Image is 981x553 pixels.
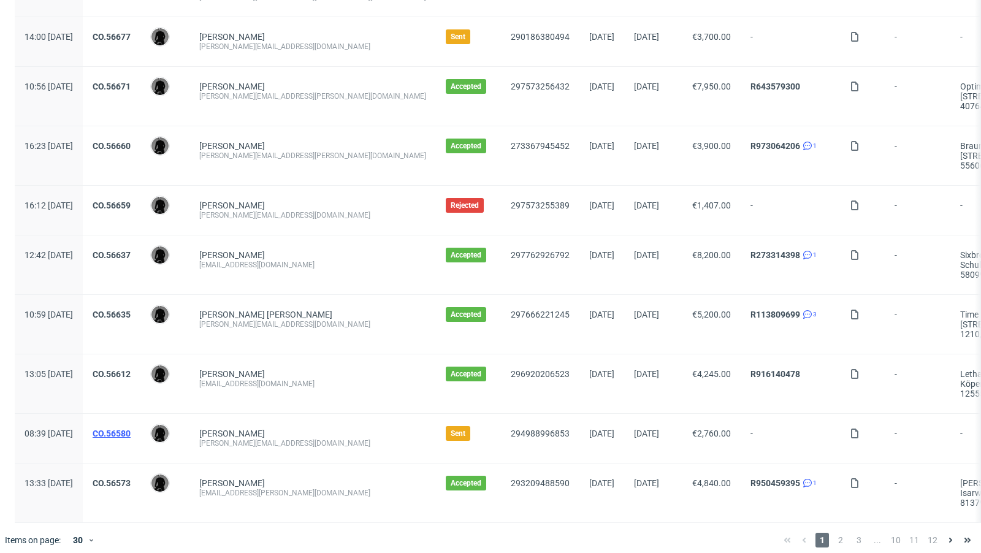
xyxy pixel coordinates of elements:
div: [EMAIL_ADDRESS][DOMAIN_NAME] [199,260,426,270]
span: [DATE] [634,429,659,438]
div: [EMAIL_ADDRESS][DOMAIN_NAME] [199,379,426,389]
span: Accepted [451,310,481,319]
span: [DATE] [634,250,659,260]
span: €8,200.00 [692,250,731,260]
span: €2,760.00 [692,429,731,438]
span: €3,900.00 [692,141,731,151]
a: 290186380494 [511,32,570,42]
img: Dawid Urbanowicz [151,137,169,154]
span: ... [871,533,884,547]
div: [PERSON_NAME][EMAIL_ADDRESS][DOMAIN_NAME] [199,42,426,51]
span: - [895,250,941,280]
a: [PERSON_NAME] [PERSON_NAME] [199,310,332,319]
span: 08:39 [DATE] [25,429,73,438]
span: 16:23 [DATE] [25,141,73,151]
span: [DATE] [634,141,659,151]
a: 1 [800,141,817,151]
div: [PERSON_NAME][EMAIL_ADDRESS][DOMAIN_NAME] [199,210,426,220]
span: [DATE] [589,200,614,210]
span: [DATE] [634,200,659,210]
a: 293209488590 [511,478,570,488]
a: 297573256432 [511,82,570,91]
a: [PERSON_NAME] [199,369,265,379]
span: €1,407.00 [692,200,731,210]
a: [PERSON_NAME] [199,429,265,438]
a: CO.56660 [93,141,131,151]
a: 297666221245 [511,310,570,319]
span: Accepted [451,250,481,260]
span: [DATE] [634,32,659,42]
span: - [895,200,941,220]
span: Items on page: [5,534,61,546]
span: - [750,429,830,448]
span: Accepted [451,82,481,91]
span: [DATE] [589,32,614,42]
span: [DATE] [589,369,614,379]
span: 1 [813,141,817,151]
span: [DATE] [589,310,614,319]
span: 1 [813,478,817,488]
img: Dawid Urbanowicz [151,475,169,492]
span: 10:59 [DATE] [25,310,73,319]
a: R916140478 [750,369,800,379]
a: CO.56659 [93,200,131,210]
img: Dawid Urbanowicz [151,365,169,383]
a: 296920206523 [511,369,570,379]
a: [PERSON_NAME] [199,478,265,488]
span: - [750,32,830,51]
span: €4,245.00 [692,369,731,379]
span: Accepted [451,478,481,488]
span: €5,200.00 [692,310,731,319]
a: [PERSON_NAME] [199,32,265,42]
div: [PERSON_NAME][EMAIL_ADDRESS][PERSON_NAME][DOMAIN_NAME] [199,91,426,101]
span: - [895,32,941,51]
a: CO.56635 [93,310,131,319]
span: - [895,429,941,448]
span: Accepted [451,141,481,151]
a: CO.56671 [93,82,131,91]
span: [DATE] [589,429,614,438]
span: 3 [852,533,866,547]
div: 30 [66,532,88,549]
a: R950459395 [750,478,800,488]
span: 1 [815,533,829,547]
a: [PERSON_NAME] [199,82,265,91]
span: Sent [451,429,465,438]
div: [PERSON_NAME][EMAIL_ADDRESS][PERSON_NAME][DOMAIN_NAME] [199,151,426,161]
span: - [750,200,830,220]
span: 10 [889,533,903,547]
span: 10:56 [DATE] [25,82,73,91]
span: [DATE] [634,310,659,319]
span: €4,840.00 [692,478,731,488]
span: 12:42 [DATE] [25,250,73,260]
span: - [895,369,941,399]
a: R643579300 [750,82,800,91]
span: Sent [451,32,465,42]
a: 3 [800,310,817,319]
span: [DATE] [634,369,659,379]
span: 14:00 [DATE] [25,32,73,42]
img: Dawid Urbanowicz [151,197,169,214]
span: Accepted [451,369,481,379]
span: [DATE] [634,82,659,91]
span: 11 [907,533,921,547]
div: [PERSON_NAME][EMAIL_ADDRESS][DOMAIN_NAME] [199,438,426,448]
a: [PERSON_NAME] [199,250,265,260]
a: [PERSON_NAME] [199,200,265,210]
div: [EMAIL_ADDRESS][PERSON_NAME][DOMAIN_NAME] [199,488,426,498]
a: 1 [800,250,817,260]
a: 294988996853 [511,429,570,438]
span: Rejected [451,200,479,210]
a: CO.56573 [93,478,131,488]
span: [DATE] [589,141,614,151]
a: R113809699 [750,310,800,319]
span: - [895,141,941,170]
img: Dawid Urbanowicz [151,306,169,323]
span: €3,700.00 [692,32,731,42]
span: - [895,82,941,111]
span: [DATE] [589,478,614,488]
a: R273314398 [750,250,800,260]
a: [PERSON_NAME] [199,141,265,151]
img: Dawid Urbanowicz [151,425,169,442]
img: Dawid Urbanowicz [151,246,169,264]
